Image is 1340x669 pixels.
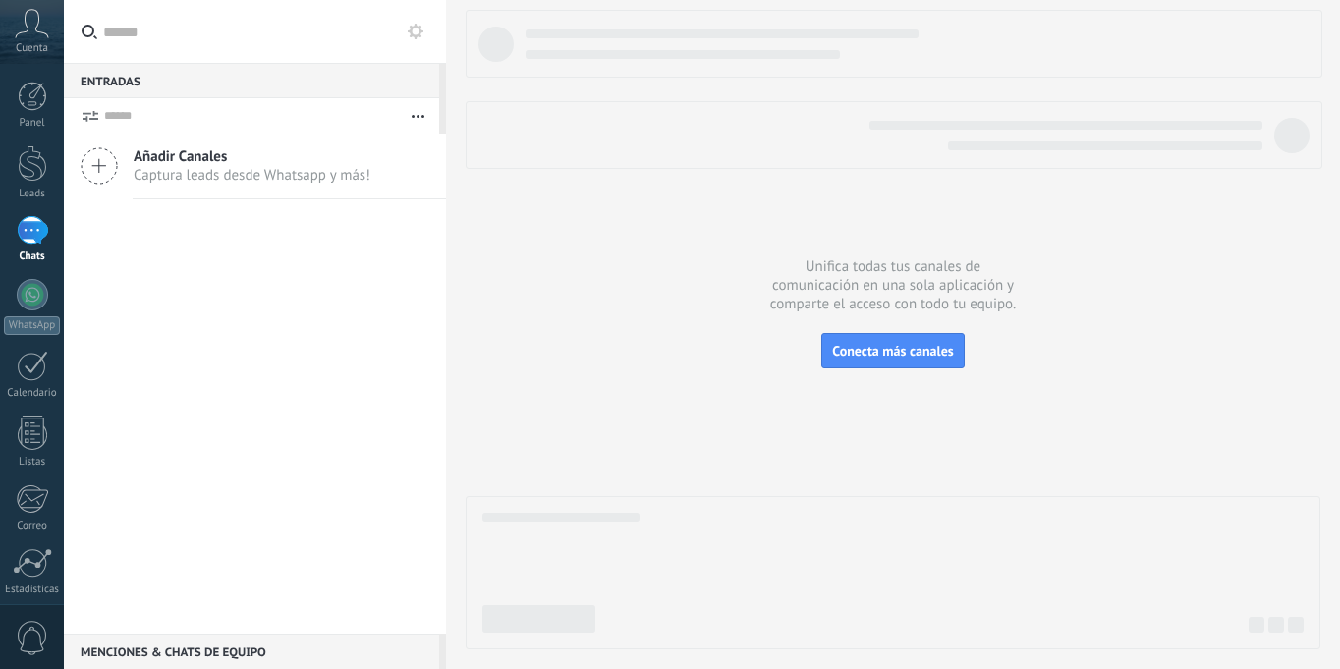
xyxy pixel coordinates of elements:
div: Leads [4,188,61,200]
span: Cuenta [16,42,48,55]
div: Calendario [4,387,61,400]
div: WhatsApp [4,316,60,335]
span: Conecta más canales [832,342,953,360]
span: Añadir Canales [134,147,370,166]
div: Entradas [64,63,439,98]
button: Conecta más canales [821,333,964,368]
div: Chats [4,251,61,263]
div: Estadísticas [4,584,61,596]
div: Listas [4,456,61,469]
div: Correo [4,520,61,532]
span: Captura leads desde Whatsapp y más! [134,166,370,185]
div: Panel [4,117,61,130]
div: Menciones & Chats de equipo [64,634,439,669]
